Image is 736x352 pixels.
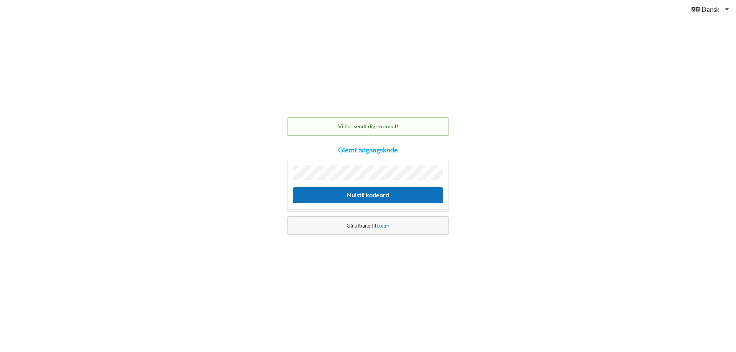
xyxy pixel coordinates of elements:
[701,6,720,13] span: Dansk
[338,146,398,154] div: Glemt adgangskode
[287,216,449,235] div: Gå tilbage til
[287,117,449,136] div: Vi har sendt dig en email!
[376,222,389,229] a: Login
[293,187,443,203] button: Nulstil kodeord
